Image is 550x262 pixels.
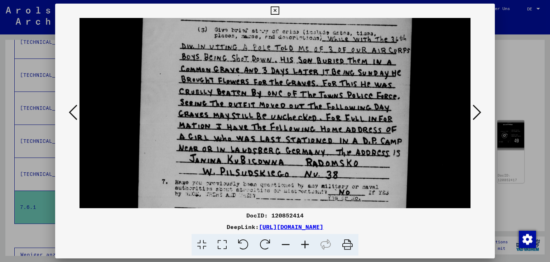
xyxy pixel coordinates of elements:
[519,231,536,248] img: Zustimmung ändern
[518,230,536,248] div: Zustimmung ändern
[55,223,495,231] div: DeepLink:
[259,223,323,230] a: [URL][DOMAIN_NAME]
[55,211,495,220] div: DocID: 120852414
